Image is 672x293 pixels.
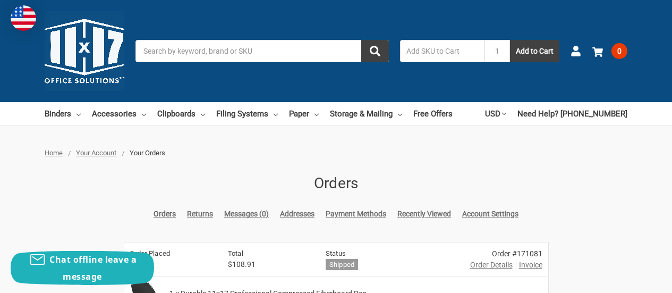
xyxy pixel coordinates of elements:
[280,208,314,220] a: Addresses
[124,172,549,195] h1: Orders
[130,149,165,157] span: Your Orders
[400,40,484,62] input: Add SKU to Cart
[289,102,319,125] a: Paper
[224,208,269,220] a: Messages (0)
[397,208,451,220] a: Recently Viewed
[157,102,205,125] a: Clipboards
[413,102,453,125] a: Free Offers
[76,149,116,157] a: Your Account
[326,259,359,270] h6: Shipped
[326,208,386,220] a: Payment Methods
[45,149,63,157] a: Home
[228,259,309,270] span: $108.91
[11,5,36,31] img: duty and tax information for United States
[45,102,81,125] a: Binders
[326,248,451,259] h6: Status
[462,208,518,220] a: Account Settings
[592,37,627,65] a: 0
[187,208,213,220] a: Returns
[130,259,210,270] span: [DATE]
[510,40,559,62] button: Add to Cart
[45,11,124,91] img: 11x17.com
[130,248,210,259] h6: Order Placed
[517,102,627,125] a: Need Help? [PHONE_NUMBER]
[92,102,146,125] a: Accessories
[228,248,309,259] h6: Total
[154,208,176,220] a: Orders
[468,248,542,259] div: Order #171081
[611,43,627,59] span: 0
[11,251,154,285] button: Chat offline leave a message
[135,40,389,62] input: Search by keyword, brand or SKU
[485,102,506,125] a: USD
[49,254,137,282] span: Chat offline leave a message
[216,102,278,125] a: Filing Systems
[330,102,402,125] a: Storage & Mailing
